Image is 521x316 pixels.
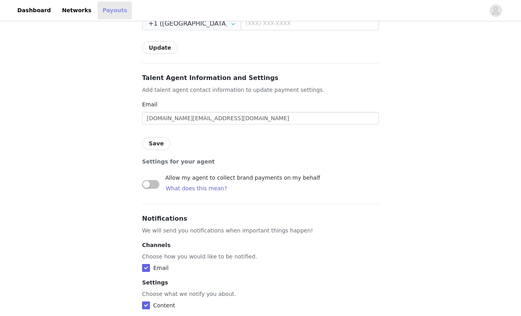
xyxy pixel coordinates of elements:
p: Choose how you would like to be notified. [142,253,379,261]
a: Dashboard [13,2,55,19]
p: Add talent agent contact information to update payment settings. [142,86,379,94]
button: What does this mean? [159,182,233,195]
a: Payouts [98,2,132,19]
p: Channels [142,241,379,249]
p: Settings [142,279,379,287]
label: Email [142,101,157,108]
h3: Talent Agent Information and Settings [142,73,379,83]
span: Email [153,265,168,271]
p: We will send you notifications when important things happen! [142,227,379,235]
div: avatar [492,4,499,17]
p: Choose what we notify you about. [142,290,379,298]
input: Country [142,16,241,30]
p: Settings for your agent [142,158,379,166]
button: Update [142,41,178,54]
h3: Notifications [142,214,379,223]
span: Content [153,302,175,309]
button: Save [142,137,170,150]
a: Networks [57,2,96,19]
input: (XXX) XXX-XXXX [241,16,379,30]
span: Allow my agent to collect brand payments on my behalf [165,174,320,182]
